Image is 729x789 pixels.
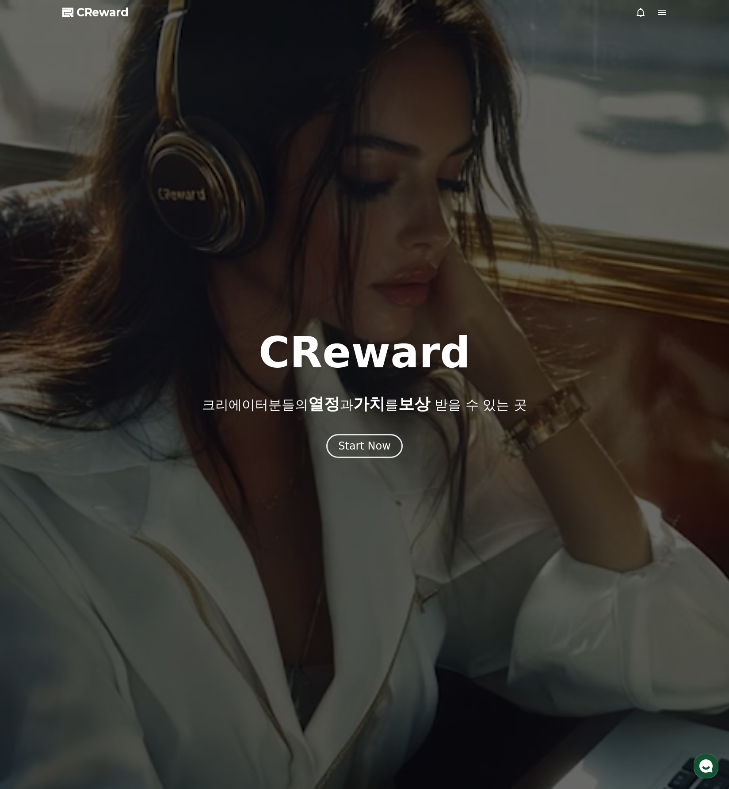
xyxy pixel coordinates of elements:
h1: CReward [259,332,470,374]
div: Start Now [338,439,391,453]
span: 보상 [398,395,430,413]
a: Start Now [326,443,403,451]
span: 열정 [308,395,340,413]
span: 가치 [353,395,385,413]
p: 크리에이터분들의 과 를 받을 수 있는 곳 [202,395,527,413]
a: CReward [62,5,129,19]
span: CReward [76,5,129,19]
button: Start Now [326,434,403,458]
